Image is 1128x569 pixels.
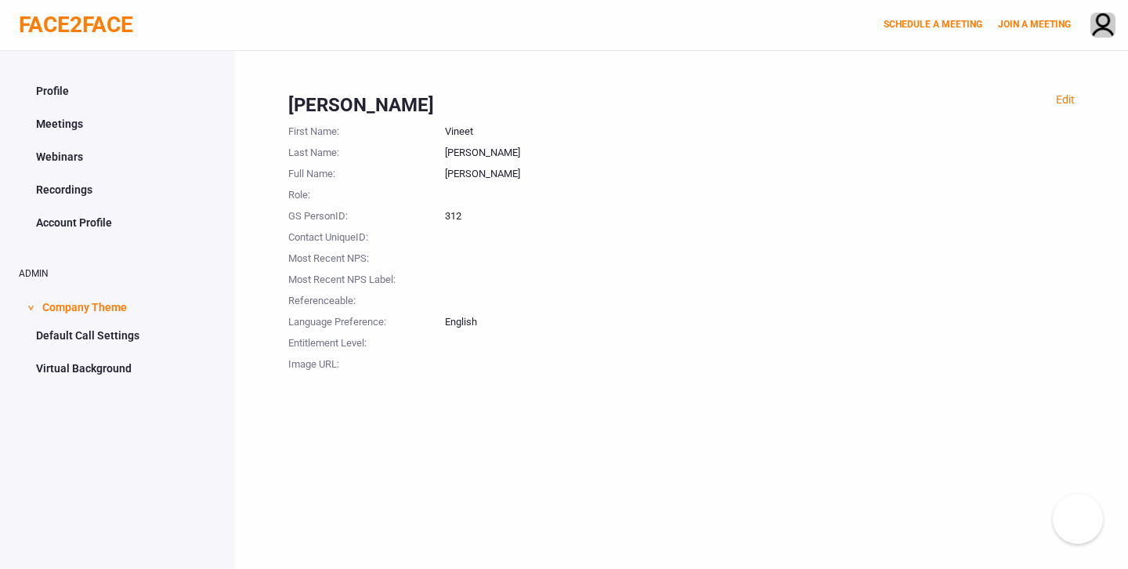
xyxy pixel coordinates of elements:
div: First Name : [288,118,445,140]
a: Recordings [19,175,216,205]
a: Virtual Background [19,353,216,383]
div: Vineet [445,118,1075,140]
div: Role : [288,182,445,203]
img: avatar.710606db.png [1091,13,1115,39]
div: Most Recent NPS : [288,245,445,266]
a: Default Call Settings [19,321,216,350]
a: Account Profile [19,208,216,237]
div: [PERSON_NAME] [445,161,1075,182]
div: [PERSON_NAME] [445,140,1075,161]
div: Entitlement Level : [288,330,445,351]
div: [PERSON_NAME] [288,92,1075,118]
a: Edit [1056,93,1075,106]
a: Meetings [19,109,216,139]
button: Knowledge Center Bot, also known as KC Bot is an onboarding assistant that allows you to see the ... [1053,494,1103,544]
a: Webinars [19,142,216,172]
h2: ADMIN [19,269,216,279]
div: Referenceable : [288,288,445,309]
span: > [23,305,38,310]
a: Profile [19,76,216,106]
div: English [445,309,1075,330]
span: Company Theme [42,291,127,321]
a: FACE2FACE [19,12,133,38]
div: Last Name : [288,140,445,161]
a: JOIN A MEETING [998,19,1071,30]
a: SCHEDULE A MEETING [884,19,982,30]
div: Language Preference : [288,309,445,330]
div: Contact UniqueID : [288,224,445,245]
div: Full Name : [288,161,445,182]
div: 312 [445,203,1075,224]
div: Most Recent NPS Label : [288,266,445,288]
div: Image URL : [288,351,445,372]
div: GS PersonID : [288,203,445,224]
